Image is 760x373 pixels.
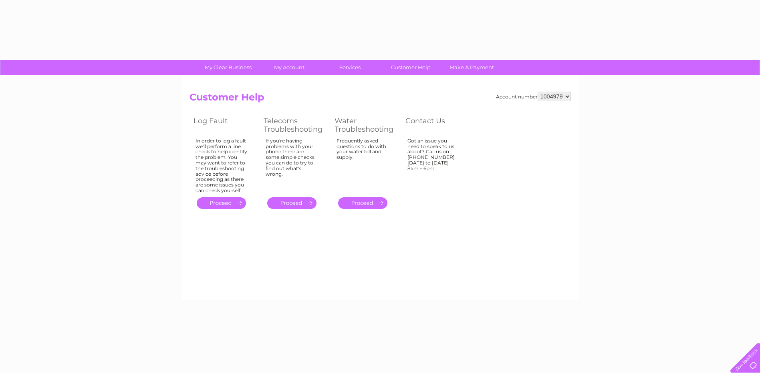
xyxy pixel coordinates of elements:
h2: Customer Help [189,92,571,107]
a: . [267,197,316,209]
div: Account number [496,92,571,101]
a: My Clear Business [195,60,261,75]
a: . [197,197,246,209]
div: If you're having problems with your phone there are some simple checks you can do to try to find ... [266,138,319,190]
div: In order to log a fault we'll perform a line check to help identify the problem. You may want to ... [196,138,248,193]
a: . [338,197,387,209]
th: Contact Us [401,114,472,136]
th: Log Fault [189,114,260,136]
a: Services [317,60,383,75]
div: Frequently asked questions to do with your water bill and supply. [337,138,389,190]
a: Customer Help [378,60,444,75]
th: Telecoms Troubleshooting [260,114,331,136]
a: My Account [256,60,322,75]
th: Water Troubleshooting [331,114,401,136]
a: Make A Payment [439,60,505,75]
div: Got an issue you need to speak to us about? Call us on [PHONE_NUMBER] [DATE] to [DATE] 8am – 6pm. [407,138,460,190]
